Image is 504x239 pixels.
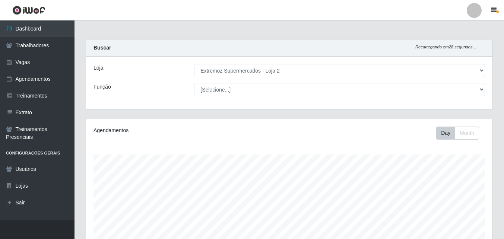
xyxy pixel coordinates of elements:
[93,64,103,72] label: Loja
[436,127,485,140] div: Toolbar with button groups
[455,127,479,140] button: Month
[436,127,455,140] button: Day
[93,45,111,51] strong: Buscar
[93,127,250,134] div: Agendamentos
[415,45,476,49] i: Recarregando em 28 segundos...
[93,83,111,91] label: Função
[436,127,479,140] div: First group
[12,6,45,15] img: CoreUI Logo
